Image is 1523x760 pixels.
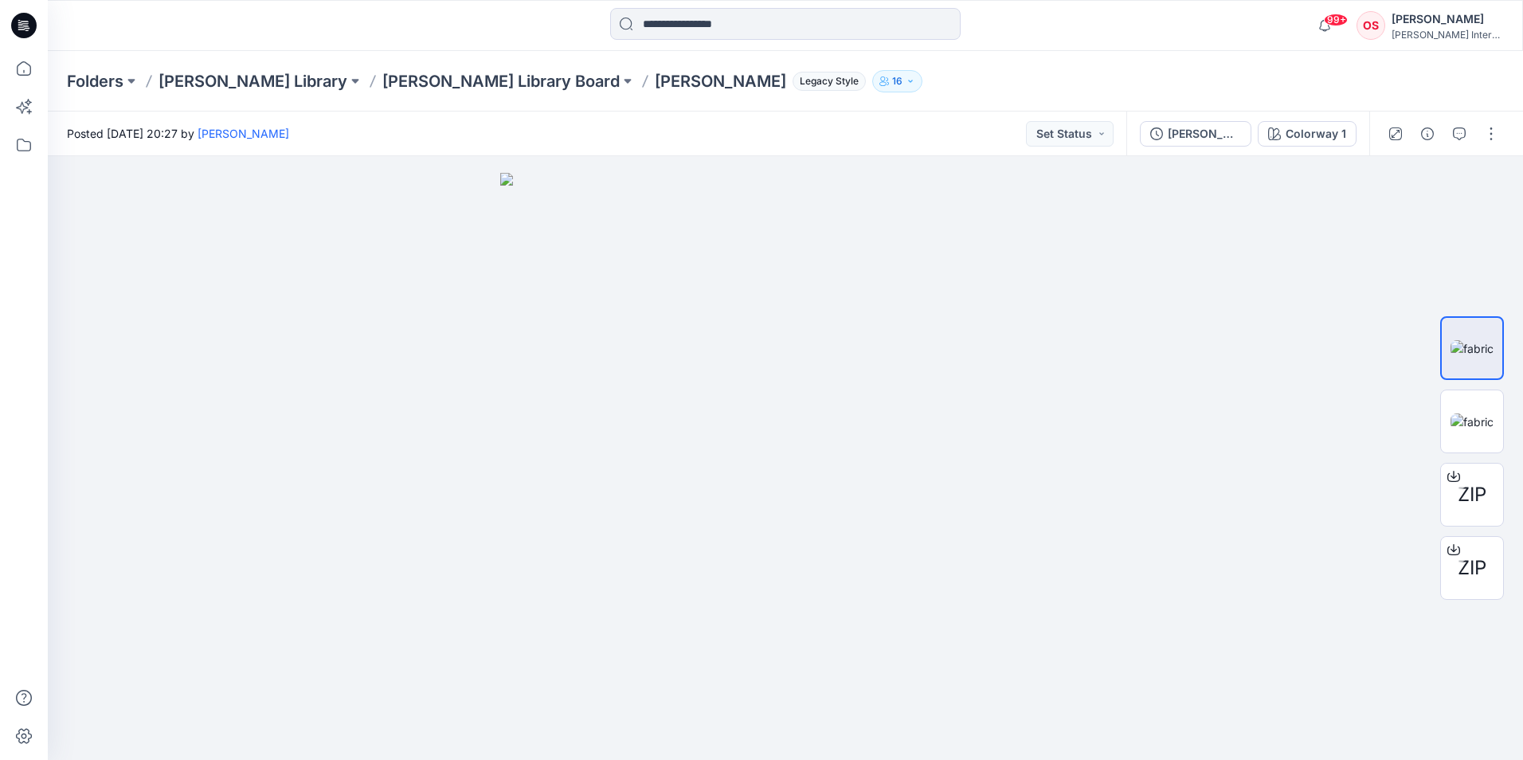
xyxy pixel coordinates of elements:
[872,70,922,92] button: 16
[198,127,289,140] a: [PERSON_NAME]
[1392,10,1503,29] div: [PERSON_NAME]
[1258,121,1357,147] button: Colorway 1
[1392,29,1503,41] div: [PERSON_NAME] International
[1451,340,1494,357] img: fabric
[655,70,786,92] p: [PERSON_NAME]
[1415,121,1440,147] button: Details
[1451,413,1494,430] img: fabric
[1168,125,1241,143] div: [PERSON_NAME] fabric
[67,125,289,142] span: Posted [DATE] 20:27 by
[892,72,902,90] p: 16
[1324,14,1348,26] span: 99+
[1458,554,1486,582] span: ZIP
[793,72,866,91] span: Legacy Style
[67,70,123,92] a: Folders
[1357,11,1385,40] div: OS
[159,70,347,92] a: [PERSON_NAME] Library
[786,70,866,92] button: Legacy Style
[1286,125,1346,143] div: Colorway 1
[1458,480,1486,509] span: ZIP
[1140,121,1251,147] button: [PERSON_NAME] fabric
[382,70,620,92] a: [PERSON_NAME] Library Board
